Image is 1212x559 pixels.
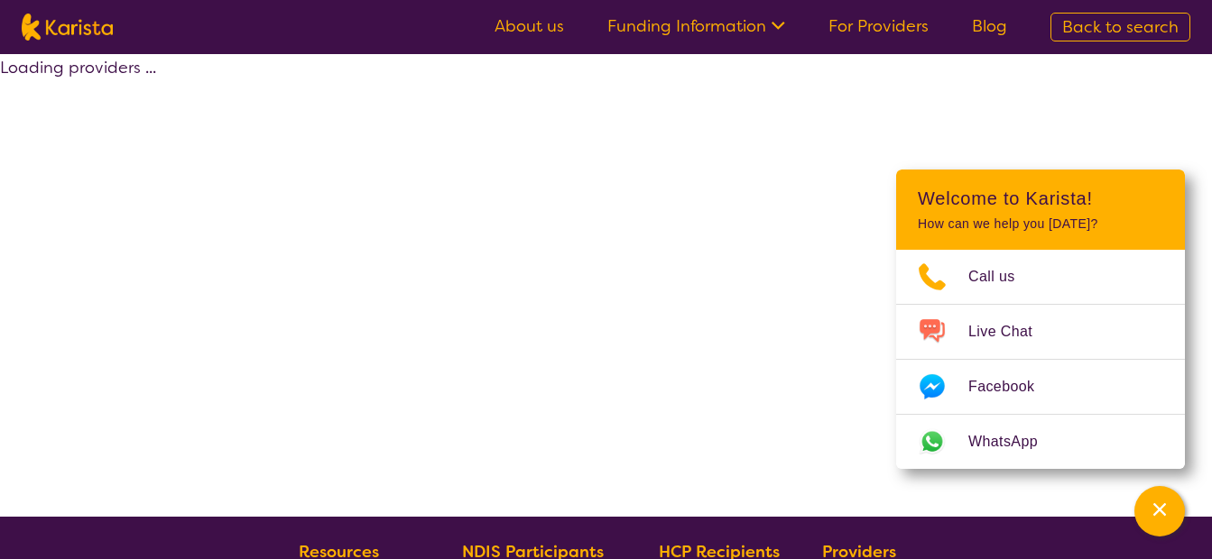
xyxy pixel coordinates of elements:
button: Channel Menu [1134,486,1185,536]
span: WhatsApp [968,428,1059,455]
a: For Providers [828,15,929,37]
p: How can we help you [DATE]? [918,216,1163,232]
a: About us [495,15,564,37]
img: Karista logo [22,14,113,41]
span: Live Chat [968,318,1054,345]
span: Call us [968,263,1037,290]
div: Channel Menu [896,170,1185,469]
a: Funding Information [607,15,785,37]
a: Back to search [1050,13,1190,41]
span: Facebook [968,373,1056,400]
span: Back to search [1062,16,1179,38]
ul: Choose channel [896,250,1185,469]
h2: Welcome to Karista! [918,188,1163,209]
a: Blog [972,15,1007,37]
a: Web link opens in a new tab. [896,415,1185,469]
